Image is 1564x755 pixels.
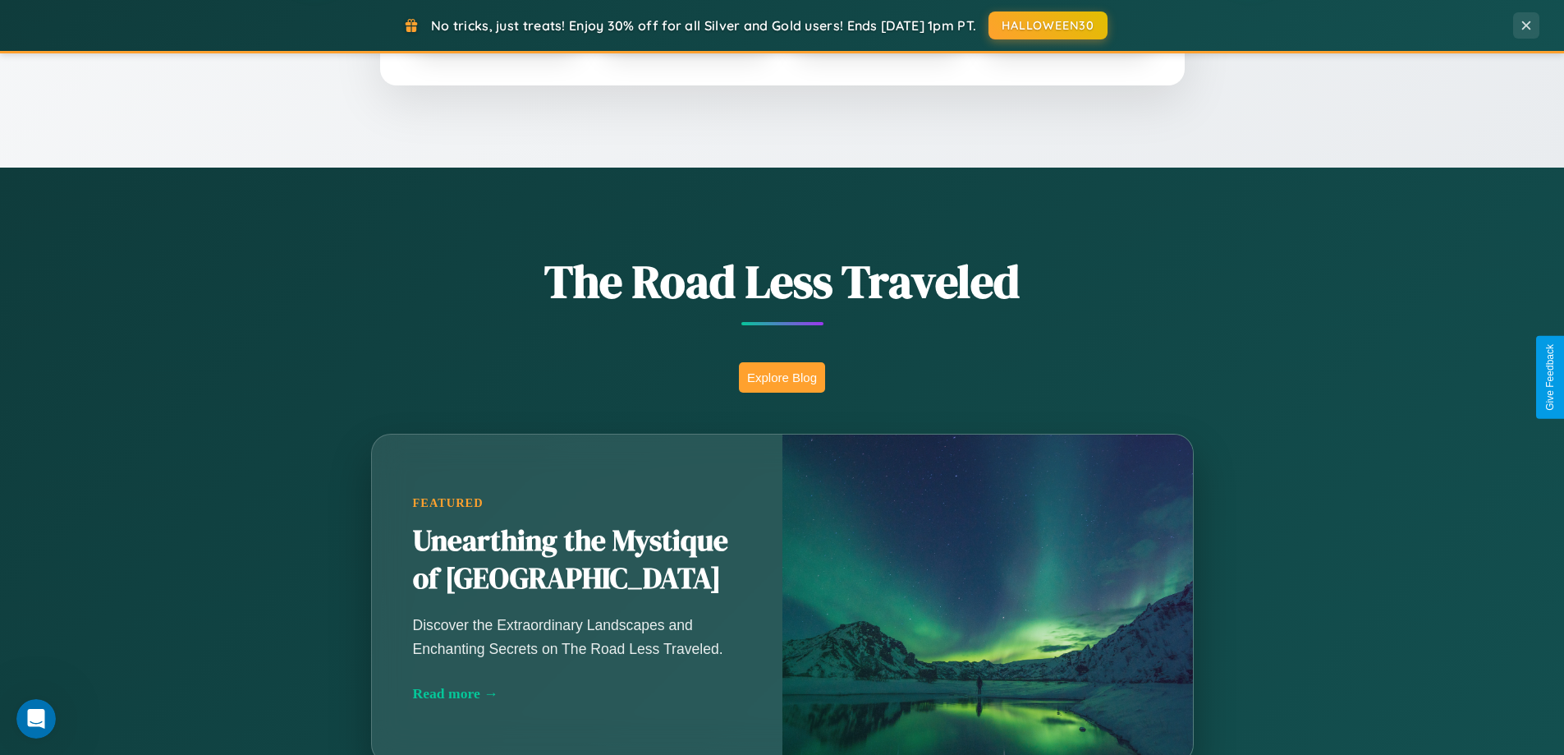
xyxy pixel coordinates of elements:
h2: Unearthing the Mystique of [GEOGRAPHIC_DATA] [413,523,741,598]
span: No tricks, just treats! Enjoy 30% off for all Silver and Gold users! Ends [DATE] 1pm PT. [431,17,976,34]
h1: The Road Less Traveled [290,250,1275,313]
button: Explore Blog [739,362,825,393]
iframe: Intercom live chat [16,699,56,739]
div: Give Feedback [1544,344,1556,411]
div: Read more → [413,685,741,702]
p: Discover the Extraordinary Landscapes and Enchanting Secrets on The Road Less Traveled. [413,614,741,660]
div: Featured [413,496,741,510]
button: HALLOWEEN30 [988,12,1108,39]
